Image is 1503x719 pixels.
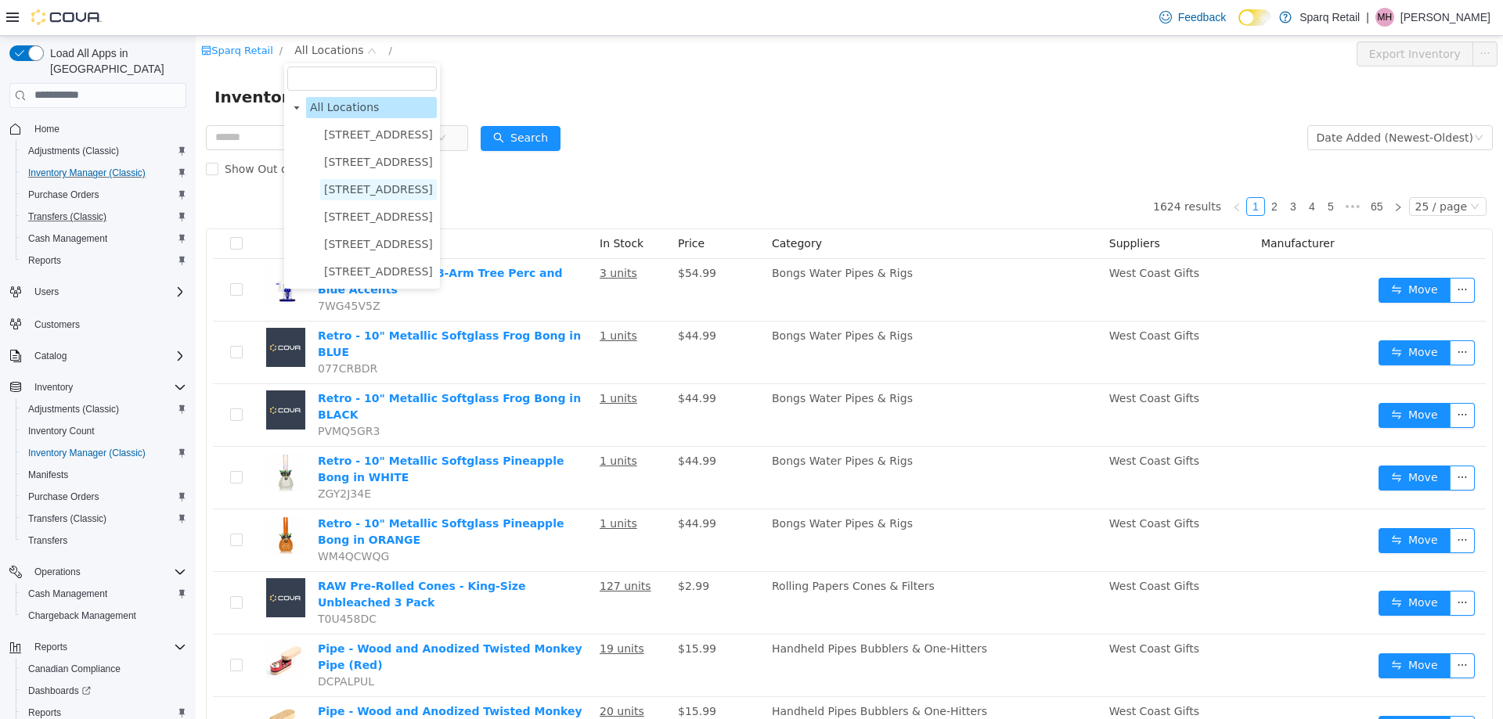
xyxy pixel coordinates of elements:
span: Reports [28,254,61,267]
a: Pipe - Wood and Anodized Twisted Monkey Pipe (Red) [122,606,387,635]
li: Previous Page [1032,161,1051,180]
span: [STREET_ADDRESS] [128,229,237,242]
u: 3 units [404,231,442,243]
a: Manifests [22,466,74,484]
button: Inventory Count [16,420,193,442]
img: Cova [31,9,102,25]
a: Adjustments (Classic) [22,142,125,160]
span: West Coast Gifts [914,419,1004,431]
span: Home [28,119,186,138]
span: Inventory Manager (Classic) [22,164,186,182]
i: icon: caret-down [97,68,105,76]
td: Bongs Water Pipes & Rigs [570,473,907,536]
span: 340 Charlotte Street [124,198,241,219]
span: / [193,9,196,20]
span: In Stock [404,201,448,214]
div: 25 / page [1220,162,1271,179]
span: MH [1378,8,1393,27]
u: 1 units [404,293,442,306]
img: Retro - 10" Metallic Softglass Pineapple Bong in WHITE hero shot [70,417,110,456]
span: 24-809 Chemong Rd. [124,143,241,164]
span: Purchase Orders [22,185,186,204]
span: Users [28,282,186,301]
a: Purchase Orders [22,487,106,506]
button: Chargeback Management [16,605,193,627]
button: icon: ellipsis [1254,242,1279,267]
span: Category [576,201,626,214]
button: Adjustments (Classic) [16,140,193,162]
span: / [84,9,87,20]
span: [STREET_ADDRESS] [128,92,237,105]
a: Canadian Compliance [22,660,127,678]
img: Retro - 10" Metallic Softglass Pineapple Bong in ORANGE hero shot [70,480,110,519]
span: Reports [28,638,186,656]
span: Transfers (Classic) [28,512,106,525]
button: Users [28,282,65,301]
span: Manifests [28,469,68,481]
span: $44.99 [482,293,521,306]
button: Adjustments (Classic) [16,398,193,420]
img: iRie - 9" Bong with 8-Arm Tree Perc and Blue Accents hero shot [70,229,110,268]
span: Suppliers [914,201,964,214]
img: Pipe - Wood and Anodized Twisted Monkey Pipe (Red) hero shot [70,605,110,644]
li: 4 [1107,161,1126,180]
a: Transfers (Classic) [22,509,113,528]
i: icon: left [1036,167,1046,176]
span: West Coast Gifts [914,544,1004,556]
li: 65 [1170,161,1193,180]
span: Inventory Count [22,422,186,440]
img: Retro - 10" Metallic Softglass Frog Bong in BLUE placeholder [70,292,110,331]
button: Inventory [3,376,193,398]
span: $15.99 [482,669,521,681]
a: Adjustments (Classic) [22,400,125,419]
a: Retro - 10" Metallic Softglass Frog Bong in BLACK [122,356,385,385]
li: Next Page [1193,161,1212,180]
u: 1 units [404,481,442,494]
input: Dark Mode [1238,9,1271,26]
span: Cash Management [22,229,186,248]
a: Feedback [1153,2,1232,33]
div: Date Added (Newest-Oldest) [1121,90,1278,113]
a: Home [28,120,66,138]
a: Purchase Orders [22,185,106,204]
span: DCPALPUL [122,639,178,652]
button: icon: swapMove [1183,242,1255,267]
button: Transfers [16,530,193,552]
button: icon: searchSearch [285,90,365,115]
p: [PERSON_NAME] [1400,8,1490,27]
span: West Coast Gifts [914,481,1004,494]
a: Inventory Manager (Classic) [22,164,152,182]
a: 5 [1126,162,1144,179]
span: Manufacturer [1065,201,1139,214]
button: Transfers (Classic) [16,206,193,228]
button: Inventory Manager (Classic) [16,442,193,464]
span: Show Out of Stock [23,127,136,139]
a: Retro - 10" Metallic Softglass Frog Bong in BLUE [122,293,385,322]
span: Inventory [28,378,186,397]
span: $44.99 [482,356,521,368]
button: Inventory Manager (Classic) [16,162,193,184]
a: icon: shopSparq Retail [5,9,77,20]
span: Canadian Compliance [22,660,186,678]
span: Transfers (Classic) [22,207,186,226]
a: 65 [1170,162,1192,179]
span: 30 Kent St W A [124,171,241,192]
i: icon: down [1274,166,1284,177]
u: 127 units [404,544,456,556]
span: Inventory Manager (Classic) [28,167,146,179]
button: icon: swapMove [1183,367,1255,392]
button: Transfers (Classic) [16,508,193,530]
button: icon: swapMove [1183,617,1255,642]
a: 3 [1089,162,1106,179]
a: 2 [1070,162,1087,179]
td: Bongs Water Pipes & Rigs [570,286,907,348]
a: Cash Management [22,584,114,603]
button: icon: ellipsis [1254,680,1279,705]
a: iRie - 9" Bong with 8-Arm Tree Perc and Blue Accents [122,231,367,260]
span: 4-861 Lansdowne St W. [124,225,241,246]
button: Reports [28,638,74,656]
li: 2 [1069,161,1088,180]
span: [STREET_ADDRESS] [128,174,237,187]
span: Transfers [28,534,67,547]
span: 7WG45V5Z [122,264,185,276]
